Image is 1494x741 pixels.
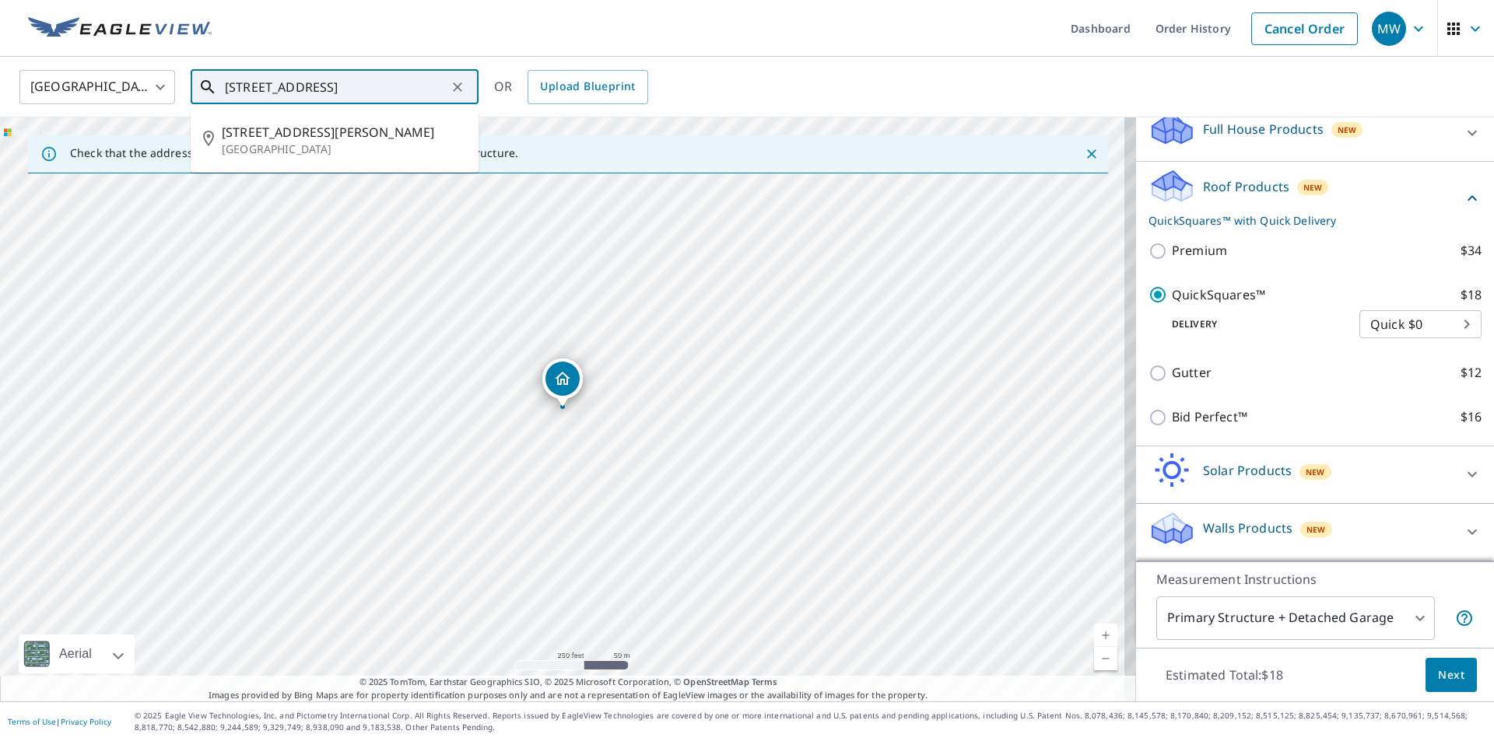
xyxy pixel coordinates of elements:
[1156,570,1474,589] p: Measurement Instructions
[8,716,56,727] a: Terms of Use
[1203,177,1289,196] p: Roof Products
[1149,317,1359,331] p: Delivery
[1149,110,1482,155] div: Full House ProductsNew
[1372,12,1406,46] div: MW
[1303,181,1323,194] span: New
[1306,466,1325,478] span: New
[1461,363,1482,383] p: $12
[1251,12,1358,45] a: Cancel Order
[135,710,1486,733] p: © 2025 Eagle View Technologies, Inc. and Pictometry International Corp. All Rights Reserved. Repo...
[447,76,468,98] button: Clear
[1094,647,1117,670] a: Current Level 17, Zoom Out
[1082,144,1102,164] button: Close
[494,70,648,104] div: OR
[8,717,111,726] p: |
[1461,407,1482,427] p: $16
[1149,510,1482,554] div: Walls ProductsNew
[1455,609,1474,627] span: Your report will include the primary structure and a detached garage if one exists.
[683,676,749,687] a: OpenStreetMap
[542,358,583,407] div: Dropped pin, building 1, Residential property, 3729 Windshire Dr SE Grand Rapids, MI 49546
[61,716,111,727] a: Privacy Policy
[1156,596,1435,640] div: Primary Structure + Detached Garage
[1426,658,1477,693] button: Next
[222,142,466,157] p: [GEOGRAPHIC_DATA]
[1461,241,1482,260] p: $34
[1203,519,1292,537] p: Walls Products
[1359,302,1482,346] div: Quick $0
[359,676,777,689] span: © 2025 TomTom, Earthstar Geographics SIO, © 2025 Microsoft Corporation, ©
[19,634,135,673] div: Aerial
[1149,453,1482,497] div: Solar ProductsNew
[752,676,777,687] a: Terms
[225,65,447,109] input: Search by address or latitude-longitude
[1149,168,1482,229] div: Roof ProductsNewQuickSquares™ with Quick Delivery
[54,634,96,673] div: Aerial
[1172,363,1212,383] p: Gutter
[1094,624,1117,647] a: Current Level 17, Zoom In
[1203,461,1292,480] p: Solar Products
[1172,241,1227,260] p: Premium
[19,65,175,109] div: [GEOGRAPHIC_DATA]
[28,17,212,40] img: EV Logo
[1306,523,1326,536] span: New
[540,77,635,96] span: Upload Blueprint
[222,123,466,142] span: [STREET_ADDRESS][PERSON_NAME]
[1338,124,1357,136] span: New
[1172,407,1247,427] p: Bid Perfect™
[1461,285,1482,305] p: $18
[70,146,518,160] p: Check that the address is accurate, then drag the marker over the correct structure.
[1203,120,1324,138] p: Full House Products
[1438,666,1464,685] span: Next
[528,70,647,104] a: Upload Blueprint
[1172,285,1265,305] p: QuickSquares™
[1153,658,1296,692] p: Estimated Total: $18
[1149,212,1463,229] p: QuickSquares™ with Quick Delivery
